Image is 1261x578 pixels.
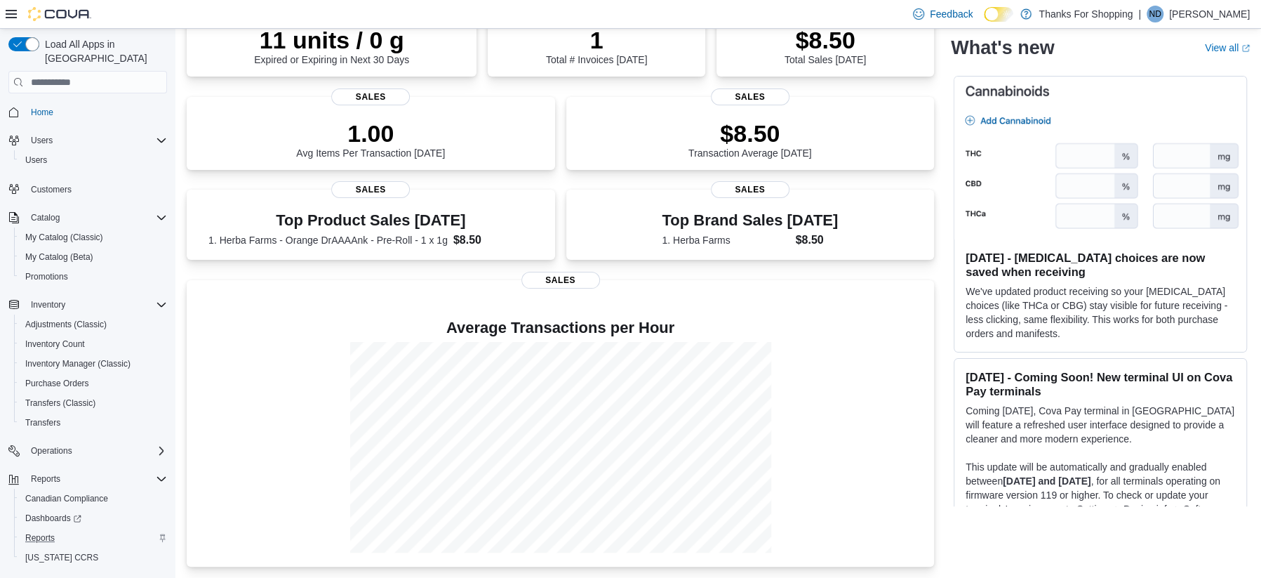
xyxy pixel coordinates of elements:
[3,469,173,489] button: Reports
[296,119,445,159] div: Avg Items Per Transaction [DATE]
[546,26,647,65] div: Total # Invoices [DATE]
[25,180,167,197] span: Customers
[966,460,1235,530] p: This update will be automatically and gradually enabled between , for all terminals operating on ...
[14,267,173,287] button: Promotions
[1205,42,1250,53] a: View allExternal link
[14,528,173,548] button: Reports
[3,178,173,199] button: Customers
[1147,6,1163,22] div: Nikki Dusyk
[25,513,81,524] span: Dashboards
[20,414,167,431] span: Transfers
[966,284,1235,341] p: We've updated product receiving so your [MEDICAL_DATA] choices (like THCa or CBG) stay visible fo...
[20,249,167,265] span: My Catalog (Beta)
[254,26,409,65] div: Expired or Expiring in Next 30 Days
[1138,6,1141,22] p: |
[14,150,173,170] button: Users
[25,155,47,166] span: Users
[521,272,600,289] span: Sales
[31,473,60,485] span: Reports
[198,320,923,336] h4: Average Transactions per Hour
[20,152,167,169] span: Users
[20,152,53,169] a: Users
[1039,6,1133,22] p: Thanks For Shopping
[25,232,103,243] span: My Catalog (Classic)
[25,209,65,226] button: Catalog
[39,37,167,65] span: Load All Apps in [GEOGRAPHIC_DATA]
[662,212,838,229] h3: Top Brand Sales [DATE]
[688,119,812,147] p: $8.50
[331,88,410,105] span: Sales
[25,398,95,409] span: Transfers (Classic)
[25,103,167,121] span: Home
[31,135,53,146] span: Users
[14,247,173,267] button: My Catalog (Beta)
[20,549,104,566] a: [US_STATE] CCRS
[25,251,93,263] span: My Catalog (Beta)
[20,229,167,246] span: My Catalog (Classic)
[14,413,173,433] button: Transfers
[785,26,866,54] p: $8.50
[688,119,812,159] div: Transaction Average [DATE]
[711,181,789,198] span: Sales
[208,233,448,247] dt: 1. Herba Farms - Orange DrAAAAnk - Pre-Roll - 1 x 1g
[14,334,173,354] button: Inventory Count
[25,471,167,487] span: Reports
[20,355,167,372] span: Inventory Manager (Classic)
[3,441,173,461] button: Operations
[984,7,1013,22] input: Dark Mode
[20,510,87,527] a: Dashboards
[14,548,173,567] button: [US_STATE] CCRS
[1169,6,1250,22] p: [PERSON_NAME]
[1241,44,1250,53] svg: External link
[25,358,131,369] span: Inventory Manager (Classic)
[966,404,1235,446] p: Coming [DATE], Cova Pay terminal in [GEOGRAPHIC_DATA] will feature a refreshed user interface des...
[20,336,167,353] span: Inventory Count
[331,181,410,198] span: Sales
[20,510,167,527] span: Dashboards
[31,299,65,310] span: Inventory
[662,233,789,247] dt: 1. Herba Farms
[20,268,74,285] a: Promotions
[3,208,173,228] button: Catalog
[20,229,109,246] a: My Catalog (Classic)
[28,7,91,21] img: Cova
[14,315,173,334] button: Adjustments (Classic)
[25,271,68,282] span: Promotions
[951,37,1054,59] h2: What's new
[3,295,173,315] button: Inventory
[31,212,60,223] span: Catalog
[25,493,108,504] span: Canadian Compliance
[25,319,107,330] span: Adjustments (Classic)
[25,378,89,389] span: Purchase Orders
[208,212,533,229] h3: Top Product Sales [DATE]
[930,7,973,21] span: Feedback
[1149,6,1161,22] span: ND
[20,395,167,412] span: Transfers (Classic)
[25,132,58,149] button: Users
[711,88,789,105] span: Sales
[3,102,173,122] button: Home
[25,417,60,428] span: Transfers
[25,209,167,226] span: Catalog
[14,508,173,528] a: Dashboards
[25,104,59,121] a: Home
[25,296,167,313] span: Inventory
[20,530,167,546] span: Reports
[20,375,95,392] a: Purchase Orders
[14,489,173,508] button: Canadian Compliance
[966,251,1235,279] h3: [DATE] - [MEDICAL_DATA] choices are now saved when receiving
[25,471,66,487] button: Reports
[31,445,72,457] span: Operations
[14,393,173,413] button: Transfers (Classic)
[254,26,409,54] p: 11 units / 0 g
[20,336,91,353] a: Inventory Count
[795,232,838,249] dd: $8.50
[296,119,445,147] p: 1.00
[25,532,55,544] span: Reports
[20,316,167,333] span: Adjustments (Classic)
[25,442,167,459] span: Operations
[20,355,136,372] a: Inventory Manager (Classic)
[25,442,78,459] button: Operations
[453,232,533,249] dd: $8.50
[25,132,167,149] span: Users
